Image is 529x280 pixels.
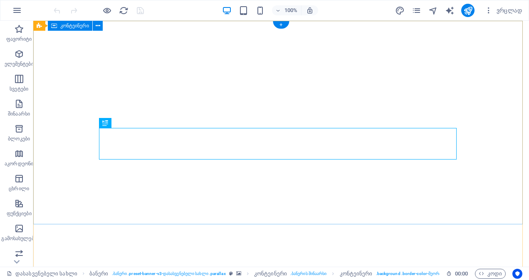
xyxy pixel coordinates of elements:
[1,235,36,242] p: გამოსახულება
[290,269,327,279] span: .ბანერის შინაარსი
[284,5,298,15] h6: 100%
[7,269,77,279] a: Щелкните для отмены выбора. Дважды щелкните, чтобы открыть Страницы
[376,269,447,279] span: .background .border-color-მეორადი
[5,160,33,167] p: აკორდეონი
[340,269,373,279] span: Щелкните, чтобы выбрать. Дважды щелкните, чтобы изменить
[497,7,522,14] font: ვრცლად
[89,269,109,279] span: Щелкните, чтобы выбрать. Дважды щелкните, чтобы изменить
[273,21,289,29] div: +
[272,5,302,15] button: 100%
[481,4,525,17] button: ვრცლად
[463,6,473,15] i: Опубликовать
[395,6,405,15] i: Дизайн (Ctrl+Alt+Y)
[306,7,314,14] i: При изменении размера уровень масштабирования подстраивается автоматически в соответствии с выбра...
[254,269,287,279] span: Щелкните, чтобы выбрать. Дважды щелкните, чтобы изменить
[9,185,29,192] p: ცხრილი
[112,269,226,279] span: .ბანერი .preset-banner-v3-დასასვენებელი სახლი .parallax
[119,6,129,15] i: Перезагрузить страницу
[412,6,421,15] i: Страницы (Ctrl+Alt+S)
[10,86,28,92] p: სვეტები
[395,5,405,15] button: დიზაინი
[236,271,241,276] i: Этот элемент включает фон
[446,269,468,279] h6: Время сеанса
[7,210,32,217] p: ფუნქციები
[445,5,455,15] button: text_generator
[8,135,30,142] p: ბლოკები
[411,5,421,15] button: გვერდები
[461,4,475,17] button: გამოქვეყნება
[487,269,502,279] font: კოდი
[89,269,481,279] nav: breadcrumb
[475,269,506,279] button: კოდი
[428,5,438,15] button: ნავიგატორი
[428,6,438,15] i: Навигатор
[15,269,77,279] font: დასასვენებელი სახლი
[461,270,462,277] span: :
[5,61,34,67] p: ელემენტები
[445,6,455,15] i: AI Writer
[512,269,522,279] button: მომხმარებელზე ორიენტირებული
[60,23,89,28] span: კონტეინერი
[8,111,30,117] p: შინაარსი
[6,36,32,42] p: ფავორიტი
[102,5,112,15] button: Нажмите здесь, чтобы выйти из режима предварительного просмотра и продолжить редактирование
[229,271,233,276] i: Этот элемент является настраиваемым пресетом
[119,5,129,15] button: გადატვირთვა
[455,269,468,279] span: 00 00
